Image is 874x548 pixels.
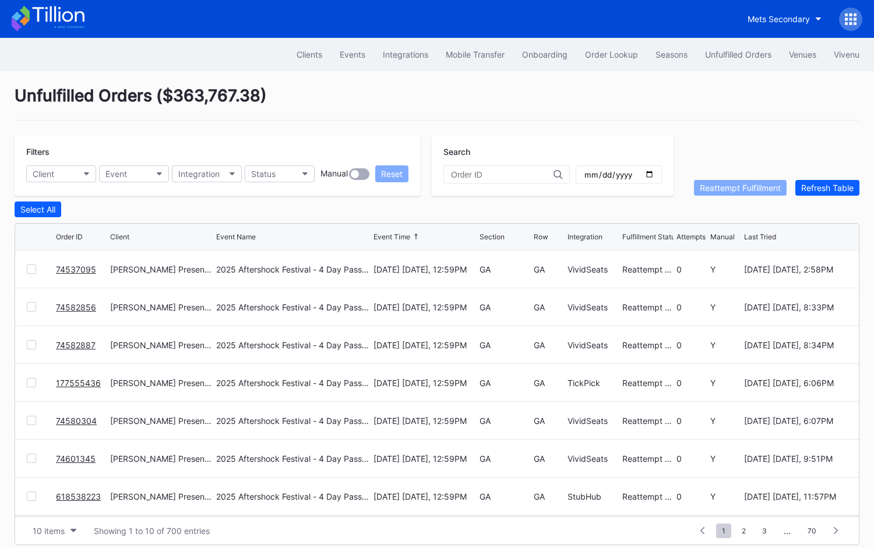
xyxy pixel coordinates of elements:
[696,44,780,65] button: Unfulfilled Orders
[744,454,847,464] div: [DATE] [DATE], 9:51PM
[710,416,741,426] div: Y
[27,523,82,539] button: 10 items
[513,44,576,65] button: Onboarding
[94,526,210,536] div: Showing 1 to 10 of 700 entries
[655,50,688,59] div: Seasons
[383,50,428,59] div: Integrations
[375,165,408,182] button: Reset
[568,264,619,274] div: VividSeats
[33,169,54,179] div: Client
[110,378,213,388] div: [PERSON_NAME] Presents Secondary
[744,232,776,241] div: Last Tried
[622,302,674,312] div: Reattempt Fulfillment
[172,165,242,182] button: Integration
[795,180,859,196] button: Refresh Table
[216,264,371,274] div: 2025 Aftershock Festival - 4 Day Pass (10/2 - 10/5) (Blink 182, Deftones, Korn, Bring Me The Hori...
[710,454,741,464] div: Y
[700,183,781,193] div: Reattempt Fulfillment
[622,232,679,241] div: Fulfillment Status
[568,378,619,388] div: TickPick
[288,44,331,65] a: Clients
[568,340,619,350] div: VividSeats
[331,44,374,65] button: Events
[480,302,531,312] div: GA
[26,165,96,182] button: Client
[56,378,101,388] a: 177555436
[647,44,696,65] a: Seasons
[451,170,554,179] input: Order ID
[320,168,348,180] div: Manual
[105,169,127,179] div: Event
[622,378,674,388] div: Reattempt Fulfillment
[780,44,825,65] button: Venues
[216,302,371,312] div: 2025 Aftershock Festival - 4 Day Pass (10/2 - 10/5) (Blink 182, Deftones, Korn, Bring Me The Hori...
[480,492,531,501] div: GA
[576,44,647,65] button: Order Lookup
[110,416,213,426] div: [PERSON_NAME] Presents Secondary
[676,264,707,274] div: 0
[744,416,847,426] div: [DATE] [DATE], 6:07PM
[736,524,752,538] span: 2
[710,232,735,241] div: Manual
[710,492,741,501] div: Y
[340,50,365,59] div: Events
[710,302,741,312] div: Y
[373,454,477,464] div: [DATE] [DATE], 12:59PM
[756,524,773,538] span: 3
[568,416,619,426] div: VividSeats
[585,50,638,59] div: Order Lookup
[622,416,674,426] div: Reattempt Fulfillment
[99,165,169,182] button: Event
[534,232,548,241] div: Row
[15,201,61,217] button: Select All
[622,492,674,501] div: Reattempt Fulfillment
[801,183,854,193] div: Refresh Table
[825,44,868,65] a: Vivenu
[373,264,477,274] div: [DATE] [DATE], 12:59PM
[20,204,55,214] div: Select All
[705,50,771,59] div: Unfulfilled Orders
[110,264,213,274] div: [PERSON_NAME] Presents Secondary
[216,378,371,388] div: 2025 Aftershock Festival - 4 Day Pass (10/2 - 10/5) (Blink 182, Deftones, Korn, Bring Me The Hori...
[622,264,674,274] div: Reattempt Fulfillment
[748,14,810,24] div: Mets Secondary
[110,232,129,241] div: Client
[216,340,371,350] div: 2025 Aftershock Festival - 4 Day Pass (10/2 - 10/5) (Blink 182, Deftones, Korn, Bring Me The Hori...
[744,340,847,350] div: [DATE] [DATE], 8:34PM
[716,524,731,538] span: 1
[56,264,96,274] a: 74537095
[15,86,859,121] div: Unfulfilled Orders ( $363,767.38 )
[245,165,315,182] button: Status
[534,492,565,501] div: GA
[480,264,531,274] div: GA
[33,526,65,536] div: 10 items
[110,302,213,312] div: [PERSON_NAME] Presents Secondary
[373,378,477,388] div: [DATE] [DATE], 12:59PM
[744,302,847,312] div: [DATE] [DATE], 8:33PM
[568,232,602,241] div: Integration
[56,302,96,312] a: 74582856
[775,526,799,536] div: ...
[534,416,565,426] div: GA
[110,340,213,350] div: [PERSON_NAME] Presents Secondary
[437,44,513,65] button: Mobile Transfer
[216,454,371,464] div: 2025 Aftershock Festival - 4 Day Pass (10/2 - 10/5) (Blink 182, Deftones, Korn, Bring Me The Hori...
[56,454,96,464] a: 74601345
[480,416,531,426] div: GA
[744,264,847,274] div: [DATE] [DATE], 2:58PM
[568,492,619,501] div: StubHub
[789,50,816,59] div: Venues
[676,454,707,464] div: 0
[110,492,213,501] div: [PERSON_NAME] Presents Secondary
[676,340,707,350] div: 0
[56,340,96,350] a: 74582887
[374,44,437,65] a: Integrations
[802,524,822,538] span: 70
[710,340,741,350] div: Y
[622,340,674,350] div: Reattempt Fulfillment
[56,232,83,241] div: Order ID
[216,232,256,241] div: Event Name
